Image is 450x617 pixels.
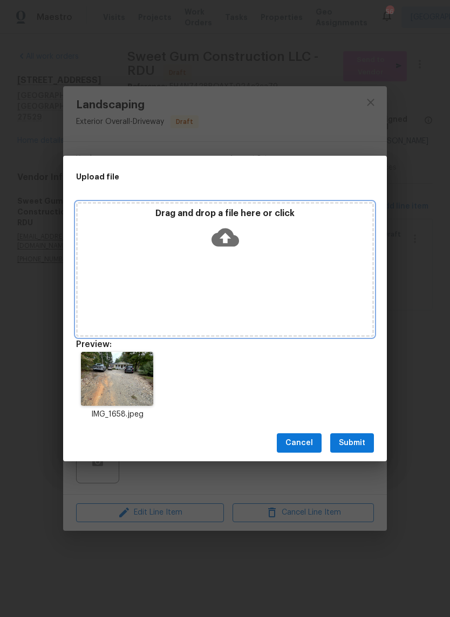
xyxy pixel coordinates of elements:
span: Submit [339,436,365,450]
button: Submit [330,433,374,453]
p: IMG_1658.jpeg [76,409,158,420]
span: Cancel [285,436,313,450]
img: 9k= [81,352,153,406]
h2: Upload file [76,171,325,183]
p: Drag and drop a file here or click [78,208,372,219]
button: Cancel [277,433,322,453]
